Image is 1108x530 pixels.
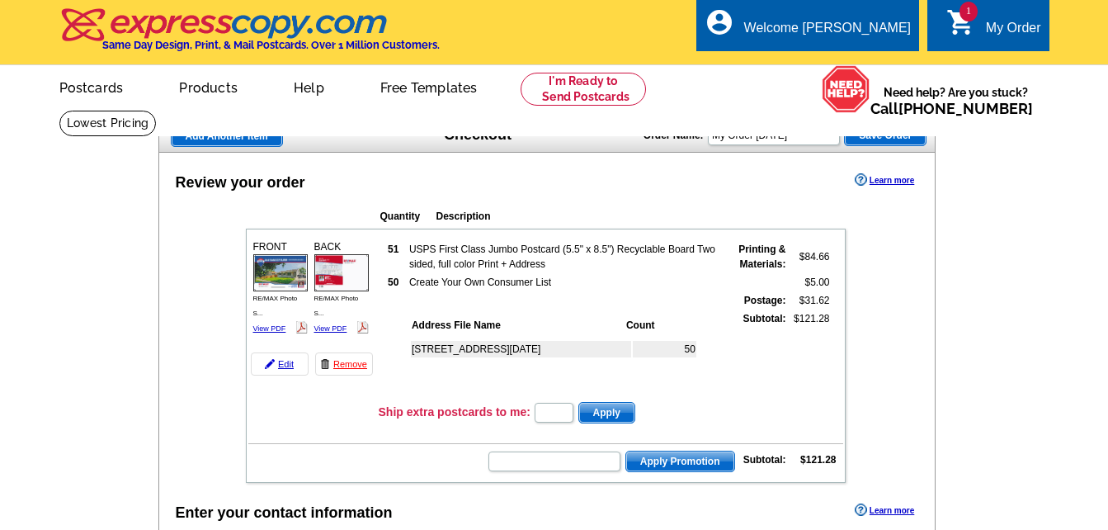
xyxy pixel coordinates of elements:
td: $5.00 [789,274,831,291]
a: Learn more [855,504,914,517]
a: Help [267,67,351,106]
h3: Ship extra postcards to me: [379,405,530,419]
button: Apply [578,402,635,424]
a: View PDF [314,324,347,333]
img: small-thumb.jpg [253,254,308,291]
a: Add Another Item [171,125,283,147]
strong: 51 [388,244,398,255]
button: Apply Promotion [625,451,735,472]
a: Learn more [855,173,914,187]
img: small-thumb.jpg [314,254,369,291]
h4: Same Day Design, Print, & Mail Postcards. Over 1 Million Customers. [102,39,440,51]
th: Address File Name [411,317,624,334]
th: Count [625,317,696,334]
strong: Printing & Materials: [738,244,785,270]
span: 1 [959,2,978,21]
i: account_circle [705,7,734,37]
td: Create Your Own Consumer List [408,274,719,291]
td: $31.62 [789,292,831,309]
th: Description [436,208,738,225]
img: pencil-icon.gif [265,359,275,369]
div: Enter your contact information [176,502,393,524]
iframe: LiveChat chat widget [876,478,1108,530]
img: help [822,65,870,113]
a: [PHONE_NUMBER] [898,100,1033,117]
span: RE/MAX Photo S... [314,295,359,317]
img: trashcan-icon.gif [320,359,330,369]
strong: Subtotal: [743,313,786,324]
a: Remove [315,353,373,376]
a: Same Day Design, Print, & Mail Postcards. Over 1 Million Customers. [59,20,440,51]
strong: 50 [388,277,398,288]
span: Apply Promotion [626,452,734,471]
a: 1 shopping_cart My Order [946,18,1041,39]
span: Add Another Item [172,126,282,146]
strong: $121.28 [800,454,836,466]
th: Quantity [380,208,434,225]
td: USPS First Class Jumbo Postcard (5.5" x 8.5") Recyclable Board Two sided, full color Print + Address [408,241,719,272]
i: shopping_cart [946,7,976,37]
td: $121.28 [789,310,831,396]
div: Review your order [176,172,305,194]
strong: Postage: [744,295,786,306]
div: My Order [986,21,1041,44]
div: Welcome [PERSON_NAME] [744,21,911,44]
a: Products [153,67,264,106]
span: RE/MAX Photo S... [253,295,298,317]
strong: Subtotal: [743,454,786,466]
a: View PDF [253,324,286,333]
img: pdf_logo.png [295,321,308,334]
a: Postcards [33,67,150,106]
span: Need help? Are you stuck? [870,84,1041,117]
div: BACK [312,237,371,338]
td: $84.66 [789,241,831,272]
img: pdf_logo.png [356,321,369,334]
span: Call [870,100,1033,117]
a: Free Templates [354,67,504,106]
td: [STREET_ADDRESS][DATE] [411,341,631,357]
a: Edit [251,353,309,376]
td: 50 [633,341,696,357]
span: Apply [579,403,634,423]
div: FRONT [251,237,310,338]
